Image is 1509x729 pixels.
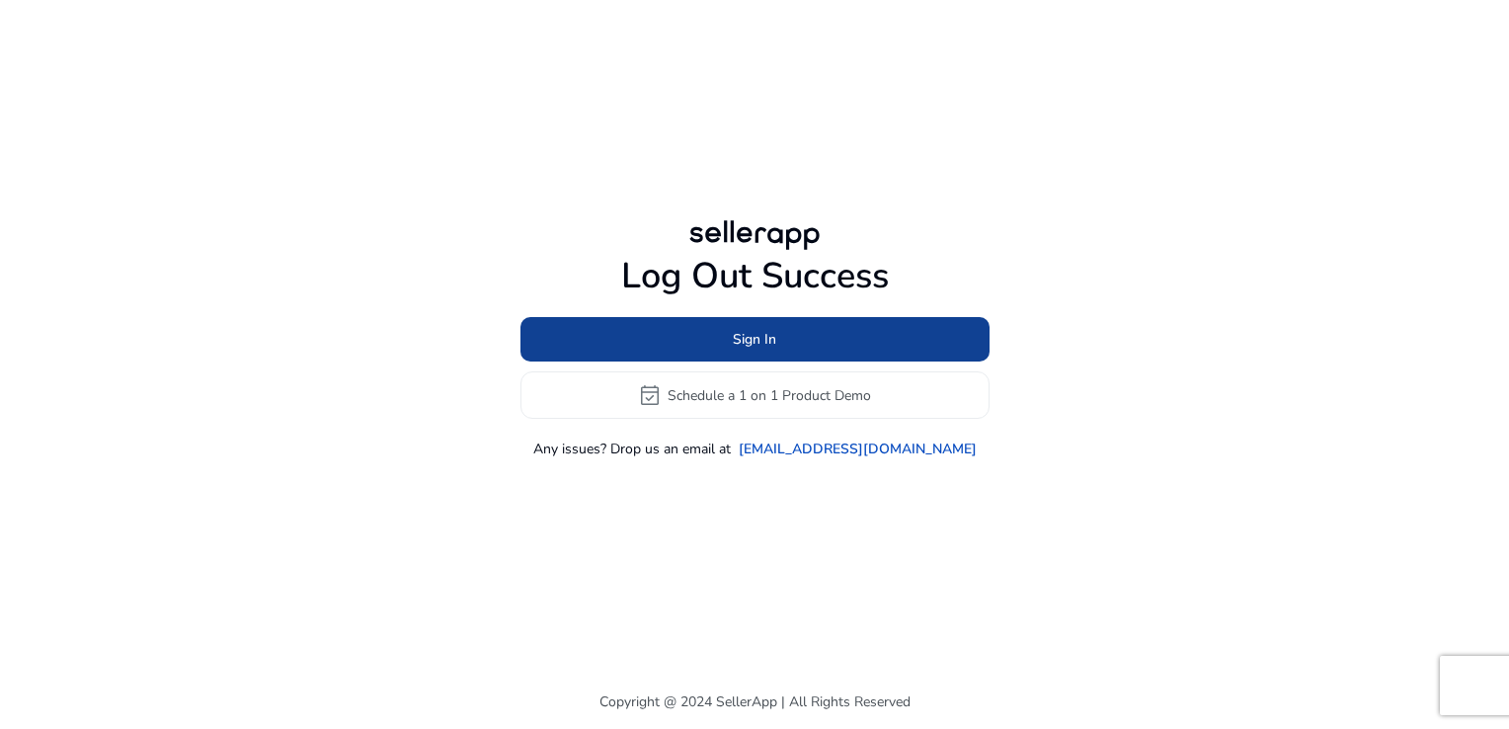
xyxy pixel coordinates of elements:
[520,255,990,297] h1: Log Out Success
[638,383,662,407] span: event_available
[739,439,977,459] a: [EMAIL_ADDRESS][DOMAIN_NAME]
[520,371,990,419] button: event_availableSchedule a 1 on 1 Product Demo
[520,317,990,362] button: Sign In
[533,439,731,459] p: Any issues? Drop us an email at
[733,329,776,350] span: Sign In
